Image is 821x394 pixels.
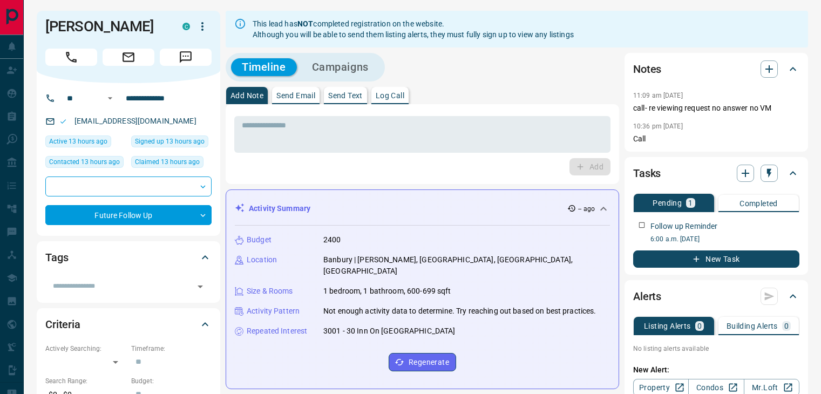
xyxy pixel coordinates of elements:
p: Send Email [276,92,315,99]
p: 1 [688,199,693,207]
button: New Task [633,250,799,268]
a: [EMAIL_ADDRESS][DOMAIN_NAME] [74,117,196,125]
button: Open [193,279,208,294]
p: 0 [784,322,789,330]
p: Activity Summary [249,203,310,214]
p: Banbury | [PERSON_NAME], [GEOGRAPHIC_DATA], [GEOGRAPHIC_DATA], [GEOGRAPHIC_DATA] [323,254,610,277]
p: Timeframe: [131,344,212,354]
button: Campaigns [301,58,379,76]
div: Sat Aug 16 2025 [131,156,212,171]
svg: Email Valid [59,118,67,125]
p: Log Call [376,92,404,99]
p: 0 [697,322,702,330]
div: Sat Aug 16 2025 [45,135,126,151]
p: Pending [653,199,682,207]
span: Message [160,49,212,66]
p: Call [633,133,799,145]
div: Future Follow Up [45,205,212,225]
p: Building Alerts [727,322,778,330]
p: 2400 [323,234,341,246]
p: call- re viewing request no answer no VM [633,103,799,114]
p: Size & Rooms [247,286,293,297]
p: Budget: [131,376,212,386]
p: 10:36 pm [DATE] [633,123,683,130]
div: Sat Aug 16 2025 [45,156,126,171]
button: Timeline [231,58,297,76]
p: 11:09 am [DATE] [633,92,683,99]
button: Open [104,92,117,105]
div: Alerts [633,283,799,309]
span: Email [103,49,154,66]
div: Activity Summary-- ago [235,199,610,219]
span: Active 13 hours ago [49,136,107,147]
h2: Tags [45,249,68,266]
p: Activity Pattern [247,305,300,317]
div: Sat Aug 16 2025 [131,135,212,151]
h1: [PERSON_NAME] [45,18,166,35]
p: -- ago [578,204,595,214]
span: Contacted 13 hours ago [49,157,120,167]
h2: Criteria [45,316,80,333]
div: Notes [633,56,799,82]
div: condos.ca [182,23,190,30]
p: New Alert: [633,364,799,376]
p: Location [247,254,277,266]
p: Follow up Reminder [650,221,717,232]
p: Repeated Interest [247,325,307,337]
p: 1 bedroom, 1 bathroom, 600-699 sqft [323,286,451,297]
h2: Notes [633,60,661,78]
p: 6:00 a.m. [DATE] [650,234,799,244]
p: Add Note [230,92,263,99]
p: Actively Searching: [45,344,126,354]
p: Not enough activity data to determine. Try reaching out based on best practices. [323,305,596,317]
h2: Tasks [633,165,661,182]
p: No listing alerts available [633,344,799,354]
p: Completed [739,200,778,207]
div: Tasks [633,160,799,186]
h2: Alerts [633,288,661,305]
span: Signed up 13 hours ago [135,136,205,147]
strong: NOT [297,19,313,28]
div: Criteria [45,311,212,337]
span: Call [45,49,97,66]
span: Claimed 13 hours ago [135,157,200,167]
p: Send Text [328,92,363,99]
p: Listing Alerts [644,322,691,330]
div: This lead has completed registration on the website. Although you will be able to send them listi... [253,14,574,44]
p: Budget [247,234,272,246]
button: Regenerate [389,353,456,371]
p: 3001 - 30 Inn On [GEOGRAPHIC_DATA] [323,325,455,337]
div: Tags [45,244,212,270]
p: Search Range: [45,376,126,386]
